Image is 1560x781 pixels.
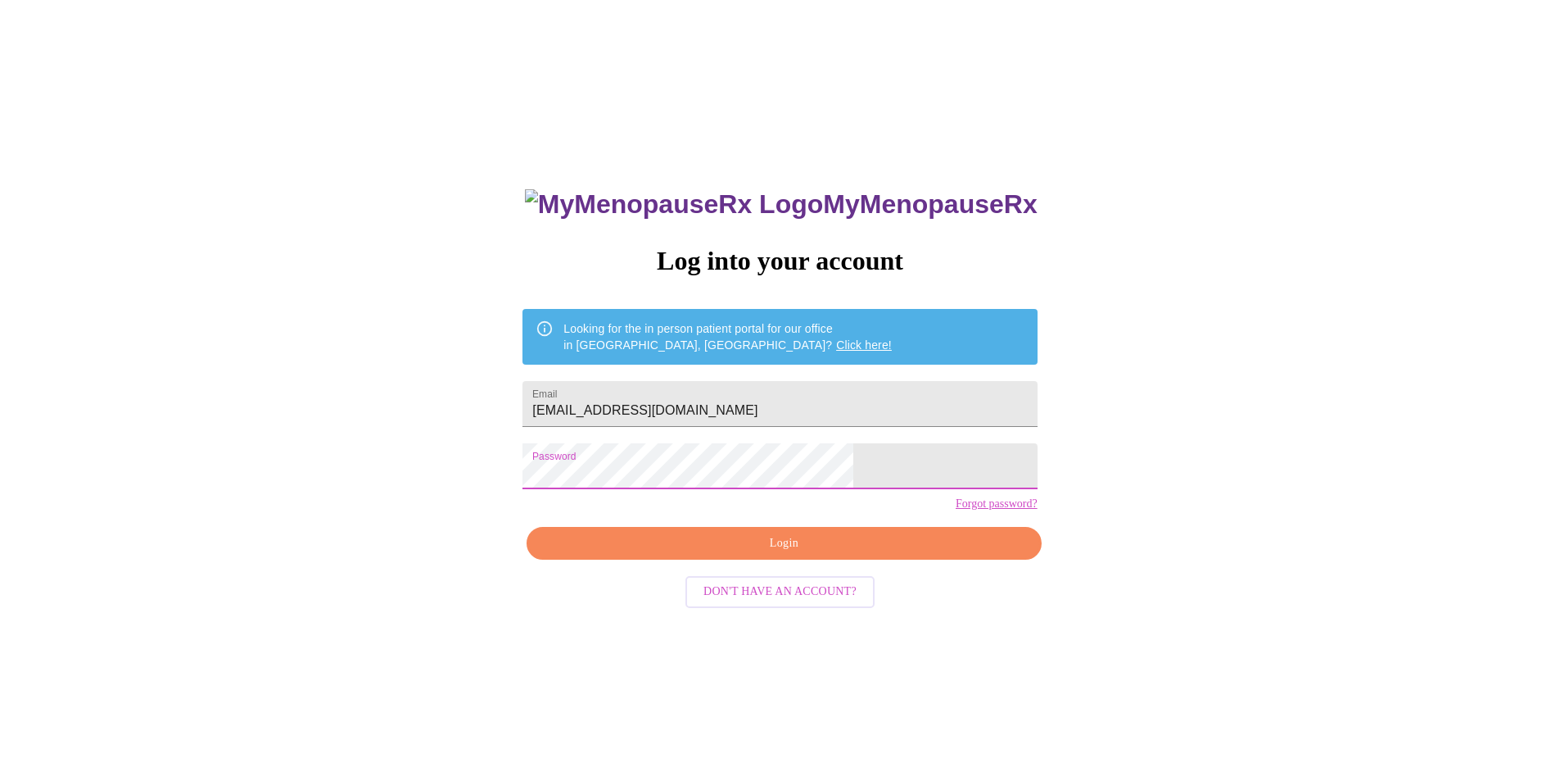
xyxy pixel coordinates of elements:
[545,534,1022,554] span: Login
[836,338,892,352] a: Click here!
[681,583,879,597] a: Don't have an account?
[522,246,1037,276] h3: Log into your account
[563,314,892,360] div: Looking for the in person patient portal for our office in [GEOGRAPHIC_DATA], [GEOGRAPHIC_DATA]?
[956,497,1038,511] a: Forgot password?
[525,189,823,220] img: MyMenopauseRx Logo
[527,527,1041,561] button: Login
[685,576,875,608] button: Don't have an account?
[703,582,857,602] span: Don't have an account?
[525,189,1038,220] h3: MyMenopauseRx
